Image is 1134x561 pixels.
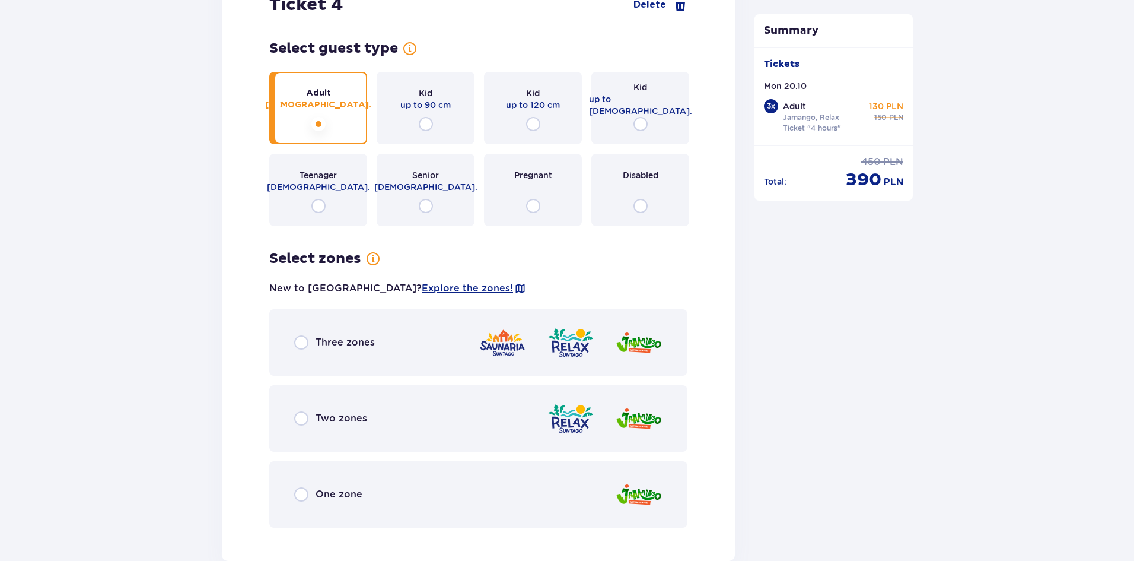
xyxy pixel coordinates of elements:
p: Tickets [764,58,799,71]
span: Senior [412,169,439,181]
p: 130 PLN [869,100,903,112]
span: [DEMOGRAPHIC_DATA]. [374,181,477,193]
span: Teenager [300,169,337,181]
img: Jamango [615,326,662,360]
span: 390 [846,169,881,191]
p: Jamango, Relax [783,112,839,123]
img: Jamango [615,478,662,512]
span: Adult [306,87,331,99]
p: Adult [783,100,806,112]
a: Explore the zones! [422,282,513,295]
span: Kid [633,81,647,93]
span: PLN [889,112,903,123]
img: Jamango [615,402,662,436]
img: Relax [547,402,594,436]
p: Mon 20.10 [764,80,807,92]
span: PLN [884,176,903,189]
span: [DEMOGRAPHIC_DATA]. [267,181,370,193]
span: 450 [861,156,881,169]
span: Pregnant [514,169,552,181]
span: [DEMOGRAPHIC_DATA]. [265,99,371,111]
span: One zone [316,488,362,501]
p: Total : [764,176,786,188]
p: Ticket "4 hours" [783,123,841,134]
span: Disabled [623,169,658,181]
div: 3 x [764,99,778,113]
span: up to 90 cm [400,99,451,111]
span: up to 120 cm [506,99,560,111]
h3: Select zones [269,250,361,268]
p: New to [GEOGRAPHIC_DATA]? [269,282,526,295]
img: Relax [547,326,594,360]
span: Three zones [316,336,375,349]
span: PLN [883,156,903,169]
span: Two zones [316,412,367,425]
h3: Select guest type [269,40,398,58]
img: Saunaria [479,326,526,360]
span: Kid [419,87,432,99]
span: 150 [874,112,887,123]
span: Kid [526,87,540,99]
p: Summary [754,24,913,38]
span: up to [DEMOGRAPHIC_DATA]. [589,93,692,117]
